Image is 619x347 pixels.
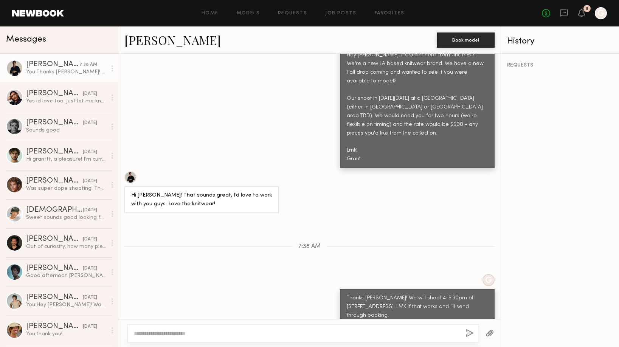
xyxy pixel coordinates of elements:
[26,127,107,134] div: Sounds good
[26,98,107,105] div: Yes id love too. Just let me know when. Blessings
[437,36,495,43] a: Book model
[83,119,97,127] div: [DATE]
[26,177,83,185] div: [PERSON_NAME]
[26,148,83,156] div: [PERSON_NAME]
[26,90,83,98] div: [PERSON_NAME]
[26,156,107,163] div: Hi granttt, a pleasure! I’m currently planning to go to [GEOGRAPHIC_DATA] to do some work next month
[83,90,97,98] div: [DATE]
[278,11,307,16] a: Requests
[83,323,97,330] div: [DATE]
[26,323,83,330] div: [PERSON_NAME]
[26,294,83,301] div: [PERSON_NAME]
[586,7,588,11] div: 5
[507,63,613,68] div: REQUESTS
[325,11,357,16] a: Job Posts
[26,68,107,76] div: You: Thanks [PERSON_NAME]! We will shoot 4-5:30pm at [STREET_ADDRESS]. LMK if that works and i'll...
[83,178,97,185] div: [DATE]
[202,11,219,16] a: Home
[26,214,107,221] div: Sweet sounds good looking forward!!
[347,51,488,164] div: Hey [PERSON_NAME]! It’s Grant here from Uncle Purl. We’re a new LA based knitwear brand. We have ...
[79,61,97,68] div: 7:38 AM
[6,35,46,44] span: Messages
[26,243,107,250] div: Out of curiosity, how many pieces would you be gifting?
[83,207,97,214] div: [DATE]
[26,185,107,192] div: Was super dope shooting! Thanks for having me!
[347,294,488,320] div: Thanks [PERSON_NAME]! We will shoot 4-5:30pm at [STREET_ADDRESS]. LMK if that works and i'll send...
[124,32,221,48] a: [PERSON_NAME]
[83,265,97,272] div: [DATE]
[298,243,321,250] span: 7:38 AM
[595,7,607,19] a: G
[83,149,97,156] div: [DATE]
[26,119,83,127] div: [PERSON_NAME]
[237,11,260,16] a: Models
[26,301,107,308] div: You: Hey [PERSON_NAME]! Wanted to send you some Summer pieces, pinged you on i g . LMK!
[26,265,83,272] div: [PERSON_NAME]
[375,11,405,16] a: Favorites
[26,235,83,243] div: [PERSON_NAME]
[83,236,97,243] div: [DATE]
[83,294,97,301] div: [DATE]
[437,33,495,48] button: Book model
[131,191,272,209] div: Hi [PERSON_NAME]! That sounds great, I’d love to work with you guys. Love the knitwear!
[26,330,107,338] div: You: thank you!
[26,272,107,279] div: Good afternoon [PERSON_NAME], thank you for reaching out. I am impressed by the vintage designs o...
[507,37,613,46] div: History
[26,61,79,68] div: [PERSON_NAME]
[26,206,83,214] div: [DEMOGRAPHIC_DATA][PERSON_NAME]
